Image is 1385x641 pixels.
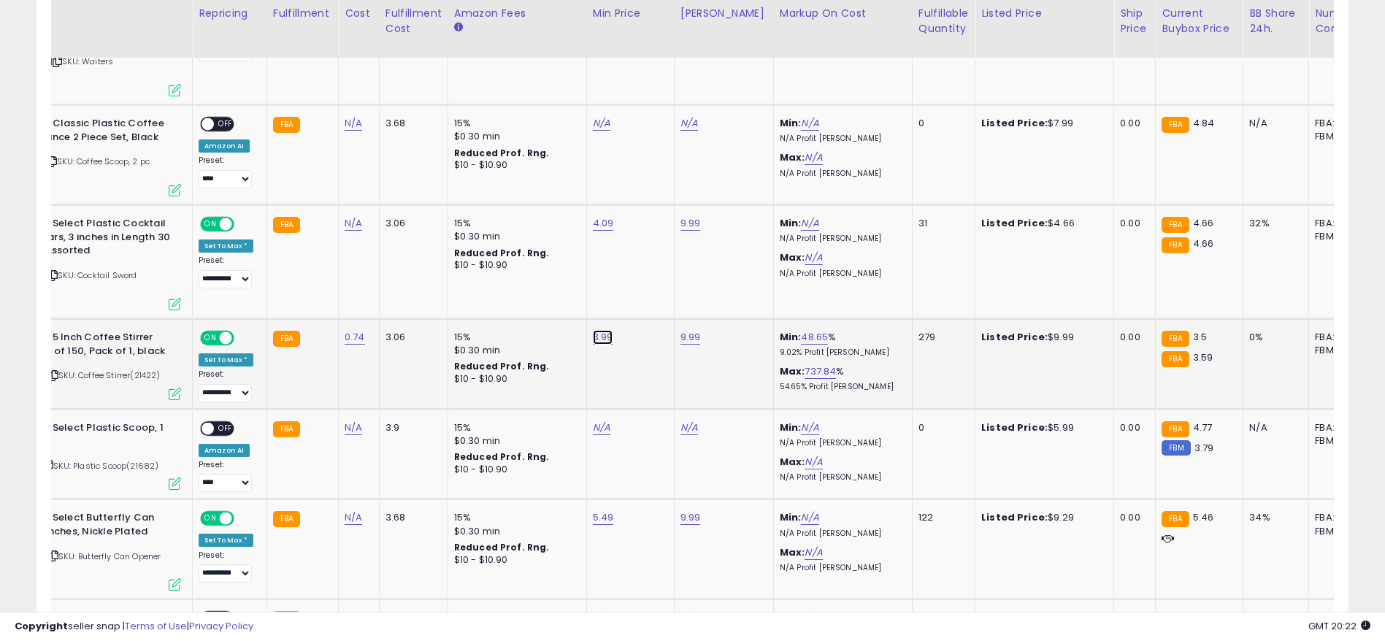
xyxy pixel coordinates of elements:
div: Fulfillable Quantity [918,6,969,37]
a: 48.65 [801,330,828,345]
small: FBA [1162,237,1189,253]
div: Num of Comp. [1315,6,1368,37]
div: % [780,331,901,358]
b: Min: [780,421,802,434]
div: FBA: 6 [1315,511,1363,524]
small: FBA [1162,331,1189,347]
b: Reduced Prof. Rng. [454,541,550,553]
div: N/A [1249,421,1297,434]
b: Listed Price: [981,216,1048,230]
a: 9.99 [680,216,701,231]
p: N/A Profit [PERSON_NAME] [780,169,901,179]
p: N/A Profit [PERSON_NAME] [780,563,901,573]
div: 3.06 [385,331,437,344]
a: N/A [593,116,610,131]
div: $0.30 min [454,434,575,448]
span: 4.66 [1193,216,1214,230]
div: 15% [454,217,575,230]
a: N/A [805,545,822,560]
div: Amazon Fees [454,6,580,21]
span: 3.79 [1194,441,1214,455]
small: FBA [1162,421,1189,437]
p: N/A Profit [PERSON_NAME] [780,134,901,144]
div: 34% [1249,511,1297,524]
span: | SKU: Plastic Scoop(21682) [42,460,159,472]
div: $10 - $10.90 [454,373,575,385]
div: FBA: n/a [1315,421,1363,434]
span: ON [202,513,220,525]
div: $5.99 [981,421,1102,434]
b: Max: [780,150,805,164]
span: 2025-09-9 20:22 GMT [1308,619,1370,633]
div: $0.30 min [454,344,575,357]
div: 122 [918,511,964,524]
span: 3.5 [1193,330,1207,344]
div: 3.06 [385,217,437,230]
div: Amazon AI [199,444,250,457]
span: OFF [214,422,237,434]
div: $10 - $10.90 [454,554,575,567]
small: FBA [1162,511,1189,527]
div: [PERSON_NAME] [680,6,767,21]
b: Min: [780,216,802,230]
a: 0.74 [345,330,365,345]
div: 32% [1249,217,1297,230]
div: 15% [454,421,575,434]
span: 4.66 [1193,237,1214,250]
p: 54.65% Profit [PERSON_NAME] [780,382,901,392]
div: 0% [1249,331,1297,344]
div: FBA: 2 [1315,217,1363,230]
a: 737.84 [805,364,836,379]
div: $9.99 [981,331,1102,344]
span: 4.77 [1193,421,1213,434]
small: FBA [1162,351,1189,367]
div: 15% [454,511,575,524]
div: $4.66 [981,217,1102,230]
div: 0.00 [1120,331,1144,344]
small: FBA [273,331,300,347]
small: FBA [1162,217,1189,233]
div: Min Price [593,6,668,21]
div: FBA: 13 [1315,331,1363,344]
div: Preset: [199,460,256,493]
a: N/A [805,150,822,165]
a: 4.09 [593,216,614,231]
a: N/A [801,510,818,525]
div: % [780,365,901,392]
div: FBM: 1 [1315,230,1363,243]
small: FBA [273,421,300,437]
a: N/A [801,116,818,131]
div: Preset: [199,369,256,402]
b: Max: [780,364,805,378]
div: 0 [918,421,964,434]
div: Ship Price [1120,6,1149,37]
p: N/A Profit [PERSON_NAME] [780,472,901,483]
a: Terms of Use [125,619,187,633]
div: $7.99 [981,117,1102,130]
div: 3.68 [385,117,437,130]
div: Set To Max * [199,534,253,547]
div: FBM: 2 [1315,525,1363,538]
div: Preset: [199,550,256,583]
div: Fulfillment [273,6,332,21]
div: $10 - $10.90 [454,159,575,172]
b: Reduced Prof. Rng. [454,147,550,159]
div: $0.30 min [454,130,575,143]
div: Cost [345,6,373,21]
div: $0.30 min [454,230,575,243]
div: $10 - $10.90 [454,464,575,476]
div: 0 [918,117,964,130]
b: Listed Price: [981,116,1048,130]
div: 0.00 [1120,421,1144,434]
div: 279 [918,331,964,344]
span: OFF [232,513,256,525]
div: N/A [1249,117,1297,130]
div: Preset: [199,156,256,188]
span: 4.84 [1193,116,1215,130]
a: Privacy Policy [189,619,253,633]
div: Listed Price [981,6,1108,21]
div: Set To Max * [199,353,253,366]
a: N/A [805,250,822,265]
div: Preset: [199,256,256,288]
b: Listed Price: [981,330,1048,344]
